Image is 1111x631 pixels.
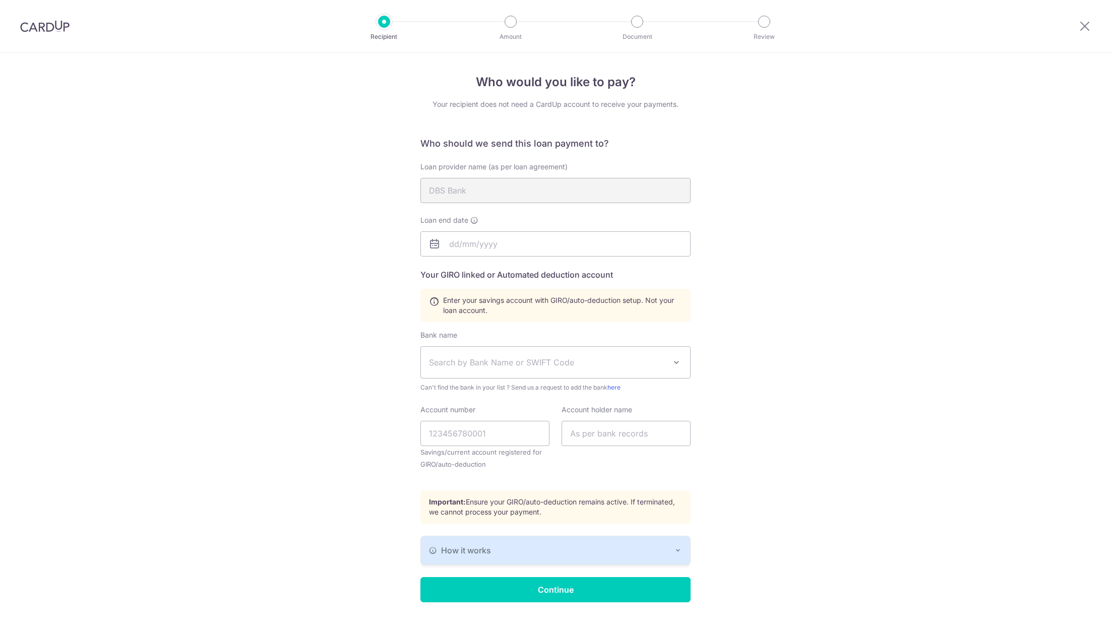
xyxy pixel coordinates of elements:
p: Recipient [347,32,421,42]
label: Account holder name [562,405,632,415]
span: Can't find the bank in your list ? Send us a request to add the bank [420,383,691,393]
input: 123456780001 [420,421,549,446]
label: Bank name [420,330,457,340]
label: Loan end date [420,215,478,225]
span: How it works [441,544,491,556]
a: here [607,384,621,391]
p: Review [727,32,801,42]
input: As stated in loan agreement [420,178,691,203]
div: Your recipient does not need a CardUp account to receive your payments. [420,99,691,109]
input: Continue [420,577,691,602]
span: Enter your savings account with GIRO/auto-deduction setup. Not your loan account. [443,295,682,315]
input: As per bank records [562,421,691,446]
h4: Who would you like to pay? [420,73,691,91]
span: Search by Bank Name or SWIFT Code [429,356,666,368]
small: Savings/current account registered for GIRO/auto-deduction [420,446,549,470]
p: Amount [473,32,548,42]
strong: Important: [429,497,466,506]
p: Document [600,32,674,42]
button: How it works [421,536,690,564]
p: Ensure your GIRO/auto-deduction remains active. If terminated, we cannot process your payment. [429,497,682,517]
span: Loan provider name (as per loan agreement) [420,162,568,171]
input: dd/mm/yyyy [420,231,691,257]
img: CardUp [20,20,70,32]
h6: Who should we send this loan payment to? [420,138,691,150]
label: Account number [420,405,475,415]
h5: Your GIRO linked or Automated deduction account [420,269,691,281]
